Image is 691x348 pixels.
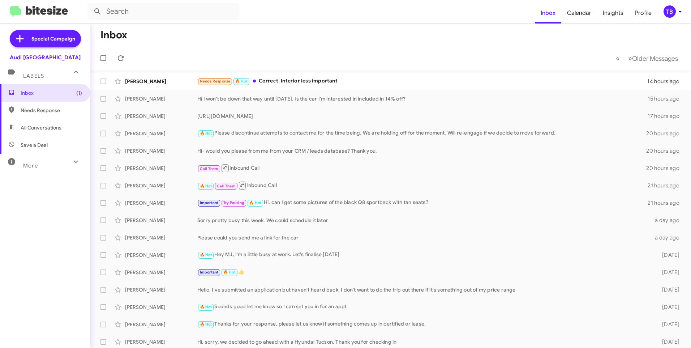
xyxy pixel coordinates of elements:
[651,304,685,311] div: [DATE]
[125,321,197,328] div: [PERSON_NAME]
[664,5,676,18] div: TB
[651,269,685,276] div: [DATE]
[535,3,561,24] a: Inbox
[21,107,82,114] span: Needs Response
[200,270,219,275] span: Important
[125,95,197,102] div: [PERSON_NAME]
[10,30,81,47] a: Special Campaign
[125,251,197,259] div: [PERSON_NAME]
[629,3,657,24] a: Profile
[200,305,212,309] span: 🔥 Hot
[10,54,81,61] div: Audi [GEOGRAPHIC_DATA]
[197,303,651,311] div: Sounds good let me know so I can set you in for an appt
[597,3,629,24] a: Insights
[651,321,685,328] div: [DATE]
[21,124,61,131] span: All Conversations
[100,29,127,41] h1: Inbox
[200,131,212,136] span: 🔥 Hot
[197,217,651,224] div: Sorry pretty busy this week. We could schedule it later
[125,130,197,137] div: [PERSON_NAME]
[651,234,685,241] div: a day ago
[197,129,646,137] div: Please discontinue attempts to contact me for the time being. We are holding off for the moment. ...
[197,251,651,259] div: Hey MJ, I'm a little busy at work. Let's finalise [DATE]
[628,54,632,63] span: »
[624,51,682,66] button: Next
[21,141,48,149] span: Save a Deal
[125,113,197,120] div: [PERSON_NAME]
[23,73,44,79] span: Labels
[651,217,685,224] div: a day ago
[125,286,197,293] div: [PERSON_NAME]
[197,320,651,328] div: Thanks for your response, please let us know if something comes up in certified or lease.
[200,200,219,205] span: Important
[648,199,685,207] div: 21 hours ago
[125,217,197,224] div: [PERSON_NAME]
[200,79,231,84] span: Needs Response
[648,95,685,102] div: 15 hours ago
[646,165,685,172] div: 20 hours ago
[125,269,197,276] div: [PERSON_NAME]
[611,51,624,66] button: Previous
[197,268,651,276] div: 👍
[648,182,685,189] div: 21 hours ago
[648,113,685,120] div: 17 hours ago
[657,5,683,18] button: TB
[632,55,678,63] span: Older Messages
[612,51,682,66] nav: Page navigation example
[200,322,212,327] span: 🔥 Hot
[197,286,651,293] div: Hello, I've submitted an application but haven't heard back. I don't want to do the trip out ther...
[197,199,648,207] div: Hi, can I get some pictures of the black Q8 sportback with tan seats?
[200,252,212,257] span: 🔥 Hot
[200,184,212,188] span: 🔥 Hot
[646,147,685,154] div: 20 hours ago
[223,270,236,275] span: 🔥 Hot
[197,95,648,102] div: Hi I won't be down that way until [DATE]. Is the car I'm interested in included in 14% off?
[651,286,685,293] div: [DATE]
[125,78,197,85] div: [PERSON_NAME]
[125,147,197,154] div: [PERSON_NAME]
[23,162,38,169] span: More
[616,54,620,63] span: «
[235,79,248,84] span: 🔥 Hot
[31,35,75,42] span: Special Campaign
[125,338,197,345] div: [PERSON_NAME]
[197,338,651,345] div: Hi, sorry, we decided to go ahead with a Hyundai Tucson. Thank you for checking in
[21,89,82,97] span: Inbox
[197,234,651,241] div: Please could you send me a link for the car
[197,164,646,173] div: Inbound Call
[197,113,648,120] div: [URL][DOMAIN_NAME]
[223,200,244,205] span: Try Pausing
[197,181,648,190] div: Inbound Call
[197,77,647,85] div: Correct. Interior less important
[647,78,685,85] div: 14 hours ago
[125,234,197,241] div: [PERSON_NAME]
[76,89,82,97] span: (1)
[87,3,239,20] input: Search
[217,184,236,188] span: Call Them
[197,147,646,154] div: Hi- would you please from me from your CRM / leads database? Thank you.
[646,130,685,137] div: 20 hours ago
[561,3,597,24] a: Calendar
[125,165,197,172] div: [PERSON_NAME]
[249,200,261,205] span: 🔥 Hot
[125,304,197,311] div: [PERSON_NAME]
[651,338,685,345] div: [DATE]
[125,182,197,189] div: [PERSON_NAME]
[200,166,219,171] span: Call Them
[125,199,197,207] div: [PERSON_NAME]
[651,251,685,259] div: [DATE]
